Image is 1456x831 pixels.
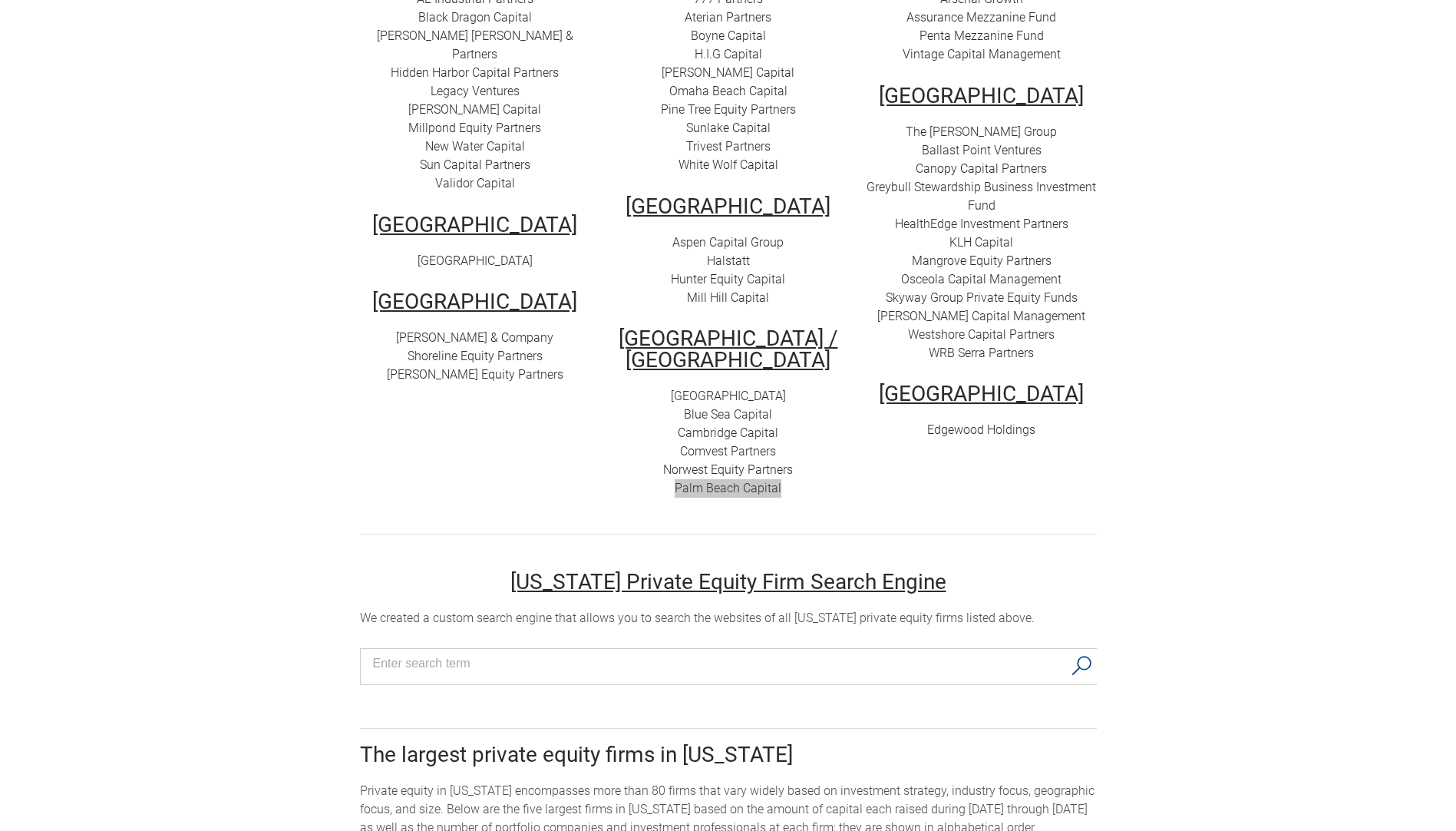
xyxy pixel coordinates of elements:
a: HealthEdge Investment Partners [895,217,1068,231]
a: Hidden Harbor Capital Partners [391,65,559,80]
a: [GEOGRAPHIC_DATA] [671,389,786,403]
a: Osceola Capital Management [901,272,1061,286]
a: [PERSON_NAME] Equity Partners [387,367,563,382]
a: Palm Beach Capital [675,481,781,495]
a: Aspen Capital Group [672,235,784,250]
a: Canopy Capital Partners [916,161,1047,176]
a: Sunlake Capital [686,121,771,135]
a: Edgewood Holdings [927,422,1035,437]
div: ​ [613,387,844,498]
a: [PERSON_NAME] Capital Management [877,309,1085,323]
a: [GEOGRAPHIC_DATA] [418,253,533,268]
button: Search [1066,649,1098,681]
a: Skyway Group Private Equity Funds [886,290,1078,305]
a: [PERSON_NAME] Capital [408,102,541,117]
a: Sun Capital Partners [420,157,530,172]
font: C [680,444,688,459]
a: Millpond Equity Partners [408,121,541,135]
u: [GEOGRAPHIC_DATA] [372,212,577,237]
u: [GEOGRAPHIC_DATA] [372,289,577,314]
a: Cambridge Capital [678,425,778,440]
a: The [PERSON_NAME] Group [906,124,1057,139]
a: Pine Tree Equity Partners [661,102,796,117]
a: Boyne Capital [691,28,766,43]
span: ​​ [949,235,1013,250]
div: We created a custom search engine that allows you to search the websites of all [US_STATE] privat... [360,609,1097,627]
a: Greybull Stewardship Business Investment Fund [867,180,1096,213]
a: Comvest Partners [680,444,776,459]
input: Search input [373,652,1063,675]
a: Trivest Partners [686,139,771,154]
a: Halstatt [707,253,750,268]
a: Validor Capital [435,176,515,190]
a: Hunter Equity Capital [671,272,785,286]
u: [US_STATE] Private Equity Firm Search Engine [510,569,946,594]
a: Vintage Capital Management [903,47,1061,61]
a: [PERSON_NAME] Capital [662,65,794,80]
a: Ballast Point Ventures [922,143,1042,157]
u: [GEOGRAPHIC_DATA] [626,194,830,219]
a: Assurance Mezzanine Fund [906,10,1056,25]
a: KLH Capital [949,235,1013,250]
a: New Water Capital [425,139,525,154]
a: Mill Hill Capital [687,290,769,305]
a: Shoreline Equity Partners [408,349,543,363]
a: WRB Serra Partners [929,346,1034,360]
u: [GEOGRAPHIC_DATA] [879,381,1084,406]
a: Black Dragon Capital [418,10,532,25]
a: Westshore Capital Partners [908,327,1055,342]
a: [PERSON_NAME] [PERSON_NAME] & Partners [377,28,573,61]
h2: The largest private equity firms in [US_STATE] [360,744,1097,766]
a: Omaha Beach Capital [669,84,787,98]
a: ​Mangrove Equity Partners [912,253,1052,268]
a: Penta Mezzanine Fund [919,28,1044,43]
a: White Wolf Capital [678,157,778,172]
a: Aterian Partners [685,10,771,25]
a: H.I.G Capital [695,47,762,61]
a: Blue Sea Capital [684,407,772,422]
a: [PERSON_NAME] & Company [396,330,553,345]
u: [GEOGRAPHIC_DATA] [879,83,1084,108]
a: Legacy Ventures [431,84,520,98]
a: Norwest Equity Partners [663,462,793,477]
u: [GEOGRAPHIC_DATA] / [GEOGRAPHIC_DATA] [619,326,838,372]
